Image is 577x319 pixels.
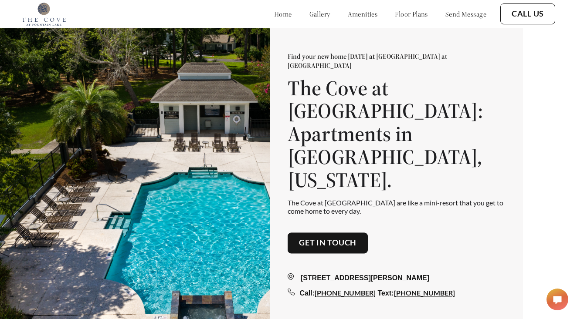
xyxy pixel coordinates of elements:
a: amenities [348,10,378,18]
span: Text: [378,289,394,297]
a: floor plans [395,10,428,18]
a: [PHONE_NUMBER] [394,289,455,297]
a: [PHONE_NUMBER] [315,289,376,297]
a: Get in touch [299,238,356,248]
h1: The Cove at [GEOGRAPHIC_DATA]: Apartments in [GEOGRAPHIC_DATA], [US_STATE]. [288,77,506,191]
a: Call Us [512,9,544,19]
img: cove_at_fountain_lake_logo.png [22,2,66,26]
p: The Cove at [GEOGRAPHIC_DATA] are like a mini-resort that you get to come home to every day. [288,198,506,215]
a: home [274,10,292,18]
a: gallery [309,10,330,18]
div: [STREET_ADDRESS][PERSON_NAME] [288,273,506,283]
a: send message [445,10,486,18]
button: Get in touch [288,232,368,253]
button: Call Us [500,3,555,24]
span: Call: [299,289,315,297]
p: Find your new home [DATE] at [GEOGRAPHIC_DATA] at [GEOGRAPHIC_DATA] [288,52,506,70]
